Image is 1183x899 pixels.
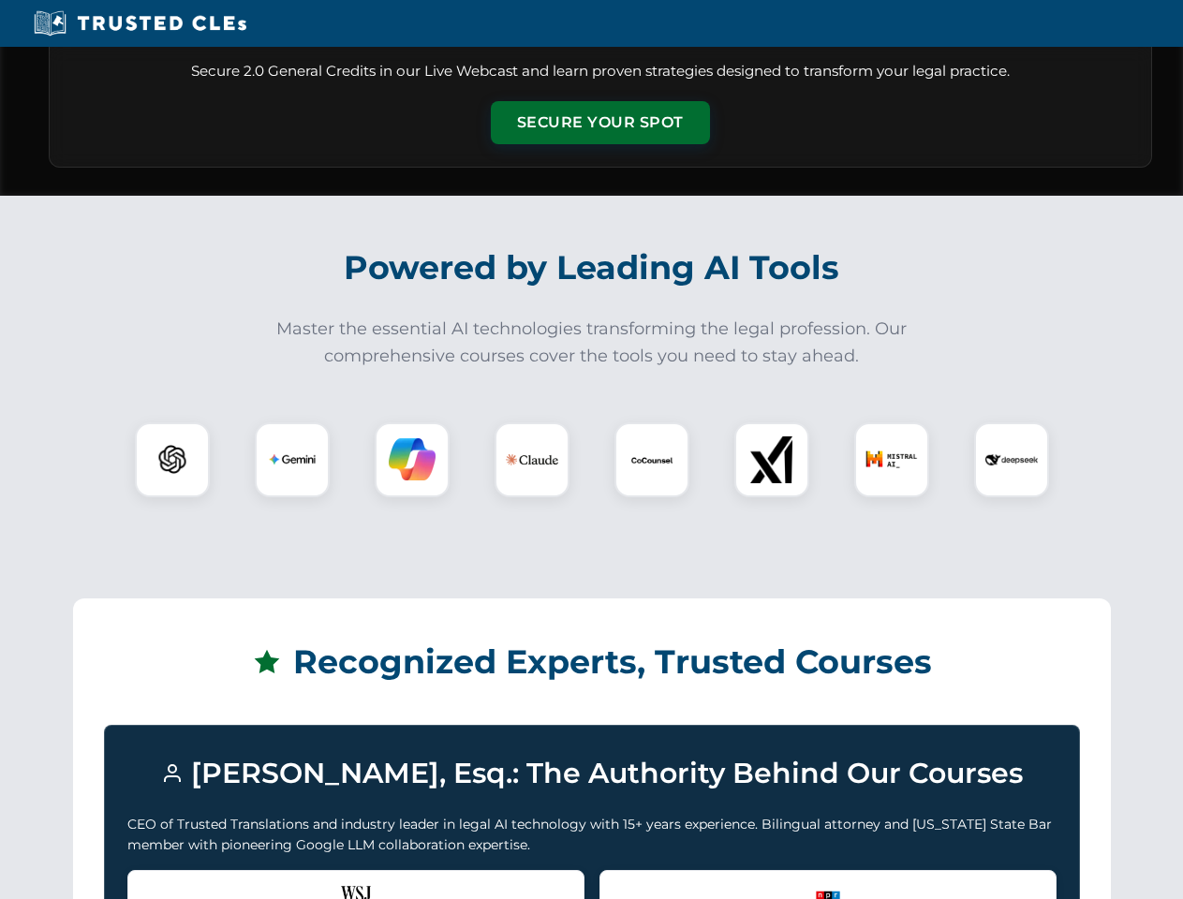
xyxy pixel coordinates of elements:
img: CoCounsel Logo [628,436,675,483]
div: ChatGPT [135,422,210,497]
h2: Powered by Leading AI Tools [73,235,1111,301]
div: Gemini [255,422,330,497]
div: CoCounsel [614,422,689,497]
img: xAI Logo [748,436,795,483]
img: Claude Logo [506,434,558,486]
div: Claude [495,422,569,497]
img: ChatGPT Logo [145,433,200,487]
h3: [PERSON_NAME], Esq.: The Authority Behind Our Courses [127,748,1057,799]
img: Gemini Logo [269,436,316,483]
div: DeepSeek [974,422,1049,497]
img: Copilot Logo [389,436,436,483]
p: Master the essential AI technologies transforming the legal profession. Our comprehensive courses... [264,316,920,370]
div: Copilot [375,422,450,497]
button: Secure Your Spot [491,101,710,144]
p: Secure 2.0 General Credits in our Live Webcast and learn proven strategies designed to transform ... [72,61,1129,82]
div: xAI [734,422,809,497]
p: CEO of Trusted Translations and industry leader in legal AI technology with 15+ years experience.... [127,814,1057,856]
img: Trusted CLEs [28,9,252,37]
h2: Recognized Experts, Trusted Courses [104,629,1080,695]
img: Mistral AI Logo [865,434,918,486]
img: DeepSeek Logo [985,434,1038,486]
div: Mistral AI [854,422,929,497]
